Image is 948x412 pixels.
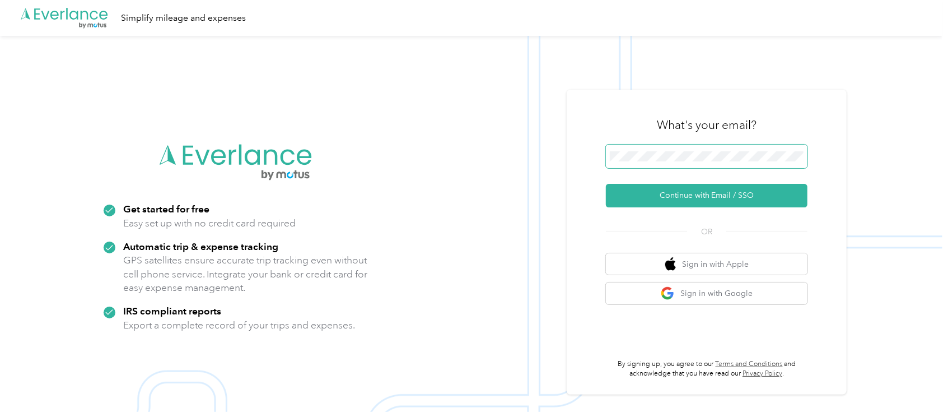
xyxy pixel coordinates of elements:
strong: Get started for free [123,203,209,215]
button: google logoSign in with Google [606,283,807,304]
p: Export a complete record of your trips and expenses. [123,318,355,332]
img: apple logo [665,257,676,271]
a: Privacy Policy [742,369,782,378]
button: Continue with Email / SSO [606,184,807,207]
div: Simplify mileage and expenses [121,11,246,25]
span: OR [687,226,726,238]
p: Easy set up with no credit card required [123,216,296,230]
img: google logo [661,286,675,300]
p: By signing up, you agree to our and acknowledge that you have read our . [606,359,807,379]
h3: What's your email? [657,117,756,133]
strong: Automatic trip & expense tracking [123,240,278,252]
a: Terms and Conditions [716,360,783,368]
strong: IRS compliant reports [123,305,221,317]
button: apple logoSign in with Apple [606,253,807,275]
p: GPS satellites ensure accurate trip tracking even without cell phone service. Integrate your bank... [123,253,368,295]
